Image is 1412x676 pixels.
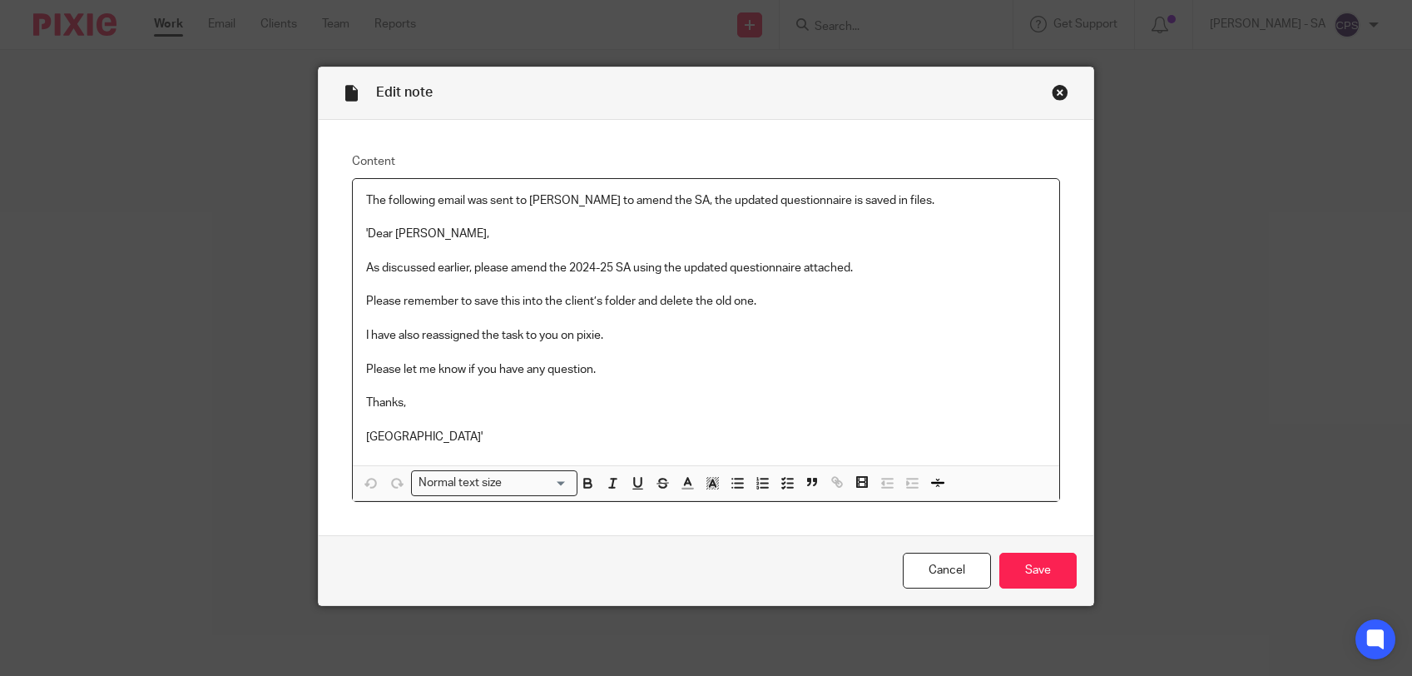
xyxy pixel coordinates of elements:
p: Please remember to save this into the client’s folder and delete the old one. [366,293,1046,310]
span: Normal text size [415,475,506,492]
input: Search for option [508,475,567,492]
p: I have also reassigned the task to you on pixie. [366,327,1046,344]
div: Search for option [411,470,577,496]
div: Close this dialog window [1052,84,1068,101]
p: [GEOGRAPHIC_DATA]' [366,429,1046,445]
p: The following email was sent to [PERSON_NAME] to amend the SA, the updated questionnaire is saved... [366,192,1046,209]
label: Content [352,153,1060,170]
p: Please let me know if you have any question. [366,361,1046,378]
p: 'Dear [PERSON_NAME], [366,226,1046,242]
input: Save [999,553,1077,589]
span: Edit note [376,86,433,99]
p: As discussed earlier, please amend the 2024-25 SA using the updated questionnaire attached. [366,260,1046,276]
p: Thanks, [366,395,1046,411]
a: Cancel [903,553,991,589]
